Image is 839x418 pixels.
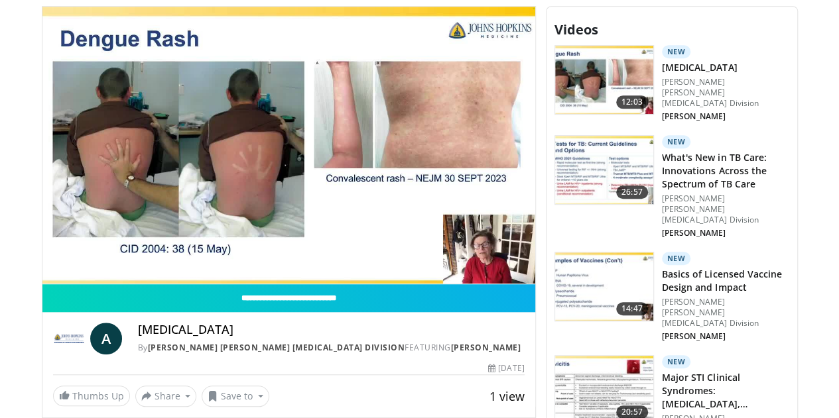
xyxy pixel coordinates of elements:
span: 12:03 [616,95,648,109]
a: 26:57 New What's New in TB Care: Innovations Across the Spectrum of TB Care [PERSON_NAME] [PERSON... [554,135,789,241]
video-js: Video Player [42,7,535,284]
p: [PERSON_NAME] [PERSON_NAME] [MEDICAL_DATA] Division [662,297,789,329]
p: [PERSON_NAME] [662,111,789,122]
p: New [662,252,691,265]
a: [PERSON_NAME] [451,342,521,353]
a: 14:47 New Basics of Licensed Vaccine Design and Impact [PERSON_NAME] [PERSON_NAME] [MEDICAL_DATA]... [554,252,789,344]
button: Share [135,386,197,407]
span: 26:57 [616,185,648,199]
p: New [662,135,691,148]
a: [PERSON_NAME] [PERSON_NAME] [MEDICAL_DATA] Division [148,342,405,353]
span: 1 view [489,388,525,404]
span: 14:47 [616,302,648,315]
h3: What's New in TB Care: Innovations Across the Spectrum of TB Care [662,151,789,191]
span: Videos [554,21,598,38]
p: [PERSON_NAME] [PERSON_NAME] [MEDICAL_DATA] Division [662,77,789,109]
p: New [662,355,691,368]
p: New [662,45,691,58]
img: a64c7c07-d95b-43c8-a0dd-256604890878.150x105_q85_crop-smart_upscale.jpg [555,136,653,205]
p: [PERSON_NAME] [662,331,789,342]
h4: [MEDICAL_DATA] [138,323,525,337]
button: Save to [202,386,269,407]
div: By FEATURING [138,342,525,354]
h3: [MEDICAL_DATA] [662,61,789,74]
p: [PERSON_NAME] [662,228,789,238]
img: Johns Hopkins Infectious Diseases Division [53,323,85,354]
div: [DATE] [488,362,524,374]
img: bf3e2671-1816-4f72-981d-b02d8d631527.150x105_q85_crop-smart_upscale.jpg [555,46,653,115]
a: Thumbs Up [53,386,130,406]
h3: Major STI Clinical Syndromes: [MEDICAL_DATA], [MEDICAL_DATA], [MEDICAL_DATA], PID… [662,371,789,411]
h3: Basics of Licensed Vaccine Design and Impact [662,268,789,294]
p: [PERSON_NAME] [PERSON_NAME] [MEDICAL_DATA] Division [662,193,789,225]
a: 12:03 New [MEDICAL_DATA] [PERSON_NAME] [PERSON_NAME] [MEDICAL_DATA] Division [PERSON_NAME] [554,45,789,125]
a: A [90,323,122,354]
img: def5b719-a905-4f96-8e66-3f3d9bd0ccd4.150x105_q85_crop-smart_upscale.jpg [555,252,653,321]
